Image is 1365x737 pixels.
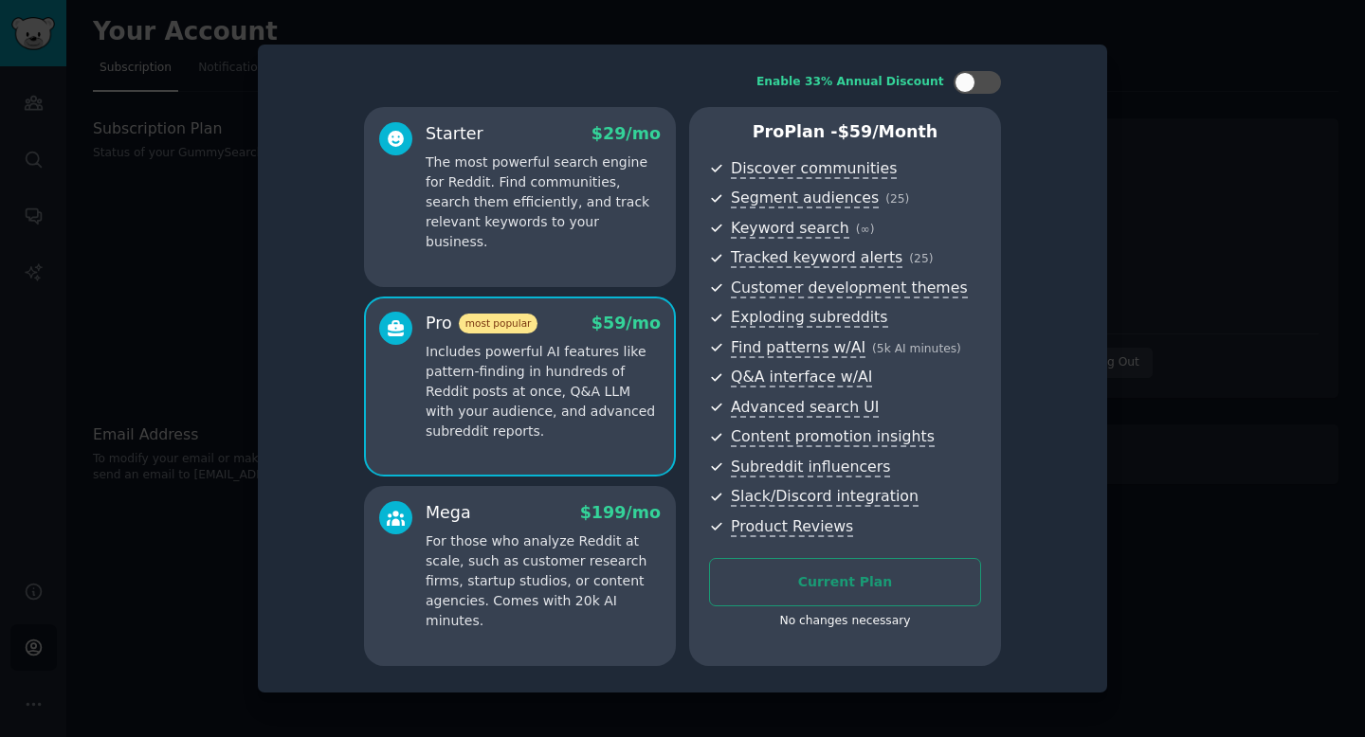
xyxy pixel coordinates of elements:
[731,517,853,537] span: Product Reviews
[731,189,879,208] span: Segment audiences
[731,308,887,328] span: Exploding subreddits
[731,219,849,239] span: Keyword search
[580,503,661,522] span: $ 199 /mo
[731,338,865,358] span: Find patterns w/AI
[709,613,981,630] div: No changes necessary
[591,124,661,143] span: $ 29 /mo
[459,314,538,333] span: most popular
[709,120,981,144] p: Pro Plan -
[426,501,471,525] div: Mega
[426,153,661,252] p: The most powerful search engine for Reddit. Find communities, search them efficiently, and track ...
[838,122,938,141] span: $ 59 /month
[885,192,909,206] span: ( 25 )
[731,458,890,477] span: Subreddit influencers
[731,398,879,418] span: Advanced search UI
[731,368,872,387] span: Q&A interface w/AI
[426,531,661,631] p: For those who analyze Reddit at scale, such as customer research firms, startup studios, or conte...
[426,312,537,335] div: Pro
[426,122,483,146] div: Starter
[756,74,944,91] div: Enable 33% Annual Discount
[426,342,661,441] p: Includes powerful AI features like pattern-finding in hundreds of Reddit posts at once, Q&A LLM w...
[856,223,875,236] span: ( ∞ )
[731,427,935,447] span: Content promotion insights
[731,159,897,179] span: Discover communities
[731,487,919,507] span: Slack/Discord integration
[731,248,902,268] span: Tracked keyword alerts
[731,279,968,298] span: Customer development themes
[591,314,661,333] span: $ 59 /mo
[872,342,961,355] span: ( 5k AI minutes )
[909,252,933,265] span: ( 25 )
